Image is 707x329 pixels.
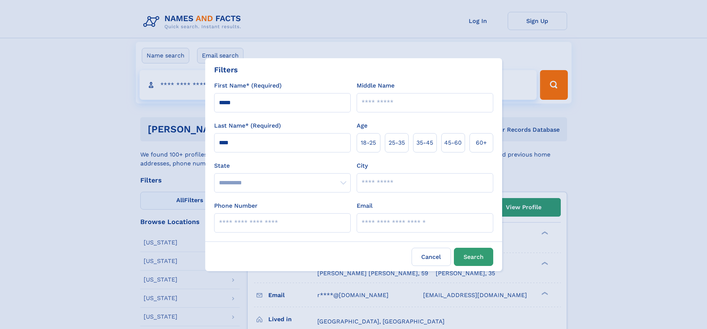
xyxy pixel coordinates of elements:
label: State [214,161,351,170]
span: 60+ [476,138,487,147]
span: 35‑45 [416,138,433,147]
label: City [357,161,368,170]
label: Email [357,201,373,210]
label: Middle Name [357,81,395,90]
div: Filters [214,64,238,75]
span: 18‑25 [361,138,376,147]
label: Cancel [412,248,451,266]
span: 25‑35 [389,138,405,147]
button: Search [454,248,493,266]
label: Last Name* (Required) [214,121,281,130]
label: Phone Number [214,201,258,210]
label: First Name* (Required) [214,81,282,90]
span: 45‑60 [444,138,462,147]
label: Age [357,121,367,130]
